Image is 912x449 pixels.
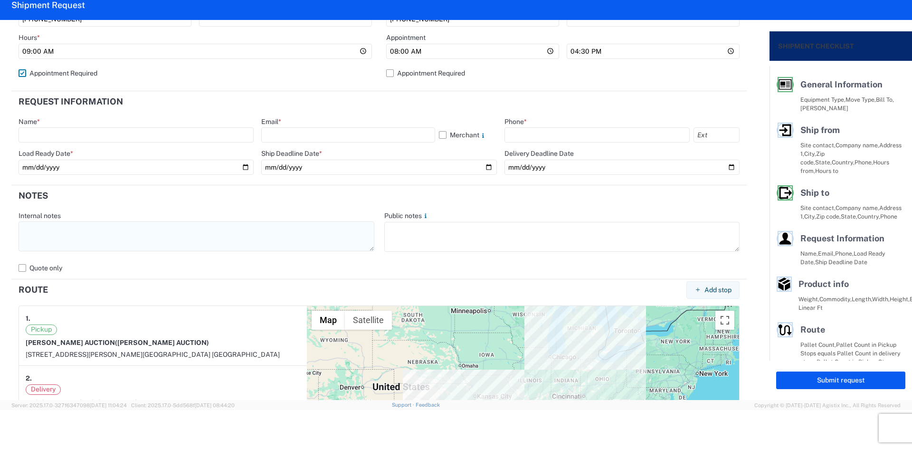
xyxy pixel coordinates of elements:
span: Pallet Count, [800,341,836,348]
strong: [PERSON_NAME] AUCTION [26,339,209,346]
input: Ext [693,127,740,143]
span: Equipment Type, [800,96,845,103]
span: Route [800,325,825,334]
button: Submit request [776,372,905,389]
label: Delivery Deadline Date [504,149,574,158]
label: Name [19,117,40,126]
span: Zip code, [816,213,841,220]
a: Feedback [416,402,440,408]
strong: 1. [26,313,30,325]
button: Add stop [686,281,740,299]
span: Add stop [704,286,731,295]
span: Request Information [800,233,884,243]
span: [STREET_ADDRESS][PERSON_NAME] [26,351,142,358]
span: Phone [880,213,897,220]
span: Ship to [800,188,829,198]
span: Height, [890,296,910,303]
span: ([PERSON_NAME] AUCTION) [115,339,209,346]
label: Appointment Required [386,66,740,81]
span: Company name, [836,204,879,211]
span: Server: 2025.17.0-327f6347098 [11,402,127,408]
span: Email, [818,250,835,257]
h2: Shipment Checklist [778,40,854,52]
label: Email [261,117,281,126]
span: Phone, [835,250,854,257]
span: Country, [832,159,855,166]
span: Name, [800,250,818,257]
button: Show street map [312,311,345,330]
span: City, [804,213,816,220]
button: Show satellite imagery [345,311,392,330]
span: Product info [798,279,849,289]
span: State, [815,159,832,166]
span: Hours to [815,167,838,174]
span: Ship Deadline Date [815,258,867,266]
span: [DATE] 11:04:24 [90,402,127,408]
strong: LKQ Corporation [26,399,138,406]
h2: Notes [19,191,48,201]
span: Copyright © [DATE]-[DATE] Agistix Inc., All Rights Reserved [754,401,901,410]
span: State, [841,213,857,220]
span: Move Type, [845,96,876,103]
label: Load Ready Date [19,149,73,158]
span: Client: 2025.17.0-5dd568f [131,402,235,408]
span: Company name, [836,142,879,149]
label: Phone [504,117,527,126]
label: Public notes [384,211,429,220]
span: Width, [872,296,890,303]
span: [DATE] 08:44:20 [195,402,235,408]
label: Appointment [386,33,426,42]
h2: Route [19,285,48,295]
span: Commodity, [819,296,852,303]
a: Support [392,402,416,408]
label: Quote only [19,260,740,276]
span: Pallet Count in Pickup Stops equals Pallet Count in delivery stops, [800,341,901,365]
span: Delivery [26,384,61,395]
span: Phone, [855,159,873,166]
span: Ship from [800,125,840,135]
span: Length, [852,296,872,303]
label: Merchant [439,127,497,143]
label: Internal notes [19,211,61,220]
label: Appointment Required [19,66,372,81]
span: [PERSON_NAME] [800,105,848,112]
span: (LKQ Corporation) [79,399,138,406]
span: Country, [857,213,880,220]
span: [GEOGRAPHIC_DATA] [GEOGRAPHIC_DATA] [142,351,280,358]
span: Bill To, [876,96,894,103]
h2: Request Information [19,97,123,106]
span: Site contact, [800,204,836,211]
span: Weight, [798,296,819,303]
label: Hours [19,33,40,42]
span: Site contact, [800,142,836,149]
span: General Information [800,79,883,89]
button: Toggle fullscreen view [715,311,734,330]
span: Pickup [26,325,57,335]
strong: 2. [26,373,32,384]
span: City, [804,150,816,157]
span: Pallet Count in Pickup Stops equals Pallet Count in delivery stops [800,358,900,374]
label: Ship Deadline Date [261,149,322,158]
